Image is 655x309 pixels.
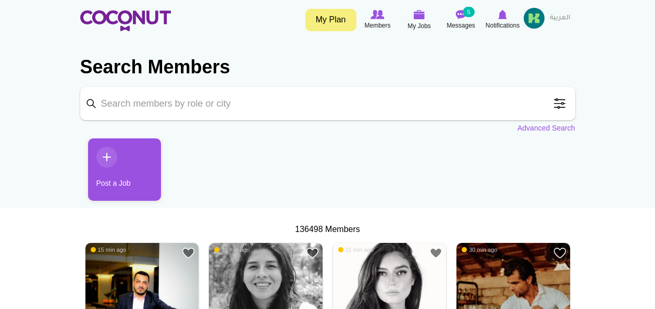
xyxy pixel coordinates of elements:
span: My Jobs [407,21,431,31]
a: Messages Messages 5 [440,8,482,32]
a: Advanced Search [517,123,575,133]
a: My Jobs My Jobs [399,8,440,32]
a: العربية [545,8,575,29]
a: Add to Favourites [429,247,442,260]
li: 1 / 1 [80,138,153,209]
input: Search members by role or city [80,87,575,120]
span: 30 min ago [462,246,497,253]
span: 20 min ago [214,246,250,253]
img: Home [80,10,171,31]
img: Browse Members [370,10,384,19]
span: Members [364,20,390,31]
div: 136498 Members [80,224,575,236]
span: Messages [447,20,475,31]
span: 21 min ago [338,246,374,253]
small: 5 [463,7,474,17]
span: 15 min ago [91,246,126,253]
h2: Search Members [80,55,575,80]
a: Add to Favourites [182,247,195,260]
img: Messages [456,10,466,19]
img: Notifications [498,10,507,19]
a: My Plan [305,9,356,31]
a: Add to Favourites [306,247,319,260]
a: Notifications Notifications [482,8,524,32]
span: Notifications [486,20,520,31]
a: Browse Members Members [357,8,399,32]
img: My Jobs [414,10,425,19]
a: Post a Job [88,138,161,201]
a: Add to Favourites [553,247,566,260]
